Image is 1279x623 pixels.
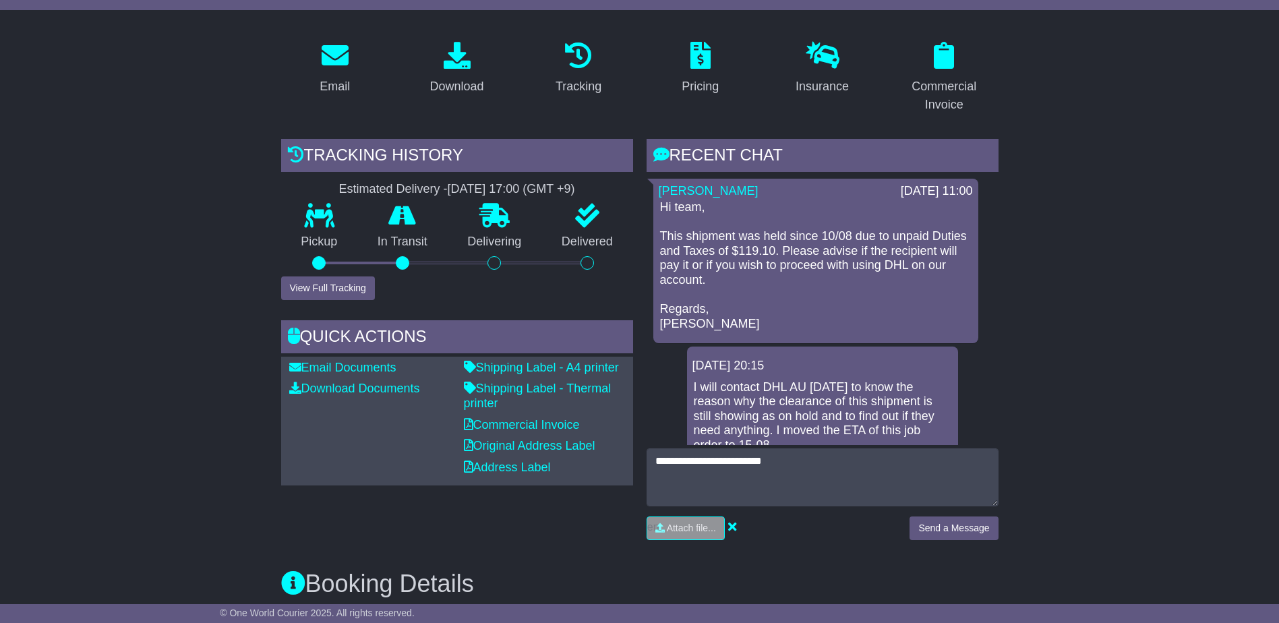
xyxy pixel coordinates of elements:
[647,139,999,175] div: RECENT CHAT
[682,78,719,96] div: Pricing
[281,320,633,357] div: Quick Actions
[692,359,953,374] div: [DATE] 20:15
[659,184,759,198] a: [PERSON_NAME]
[464,418,580,432] a: Commercial Invoice
[660,200,972,331] p: Hi team, This shipment was held since 10/08 due to unpaid Duties and Taxes of $119.10. Please adv...
[320,78,350,96] div: Email
[910,516,998,540] button: Send a Message
[421,37,492,100] a: Download
[796,78,849,96] div: Insurance
[464,461,551,474] a: Address Label
[464,382,612,410] a: Shipping Label - Thermal printer
[464,361,619,374] a: Shipping Label - A4 printer
[448,235,542,249] p: Delivering
[289,361,396,374] a: Email Documents
[556,78,601,96] div: Tracking
[220,607,415,618] span: © One World Courier 2025. All rights reserved.
[281,570,999,597] h3: Booking Details
[547,37,610,100] a: Tracking
[890,37,999,119] a: Commercial Invoice
[448,182,575,197] div: [DATE] 17:00 (GMT +9)
[673,37,727,100] a: Pricing
[899,78,990,114] div: Commercial Invoice
[281,139,633,175] div: Tracking history
[289,382,420,395] a: Download Documents
[281,235,358,249] p: Pickup
[464,439,595,452] a: Original Address Label
[541,235,633,249] p: Delivered
[694,380,951,482] p: I will contact DHL AU [DATE] to know the reason why the clearance of this shipment is still showi...
[281,182,633,197] div: Estimated Delivery -
[357,235,448,249] p: In Transit
[787,37,858,100] a: Insurance
[281,276,375,300] button: View Full Tracking
[901,184,973,199] div: [DATE] 11:00
[429,78,483,96] div: Download
[311,37,359,100] a: Email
